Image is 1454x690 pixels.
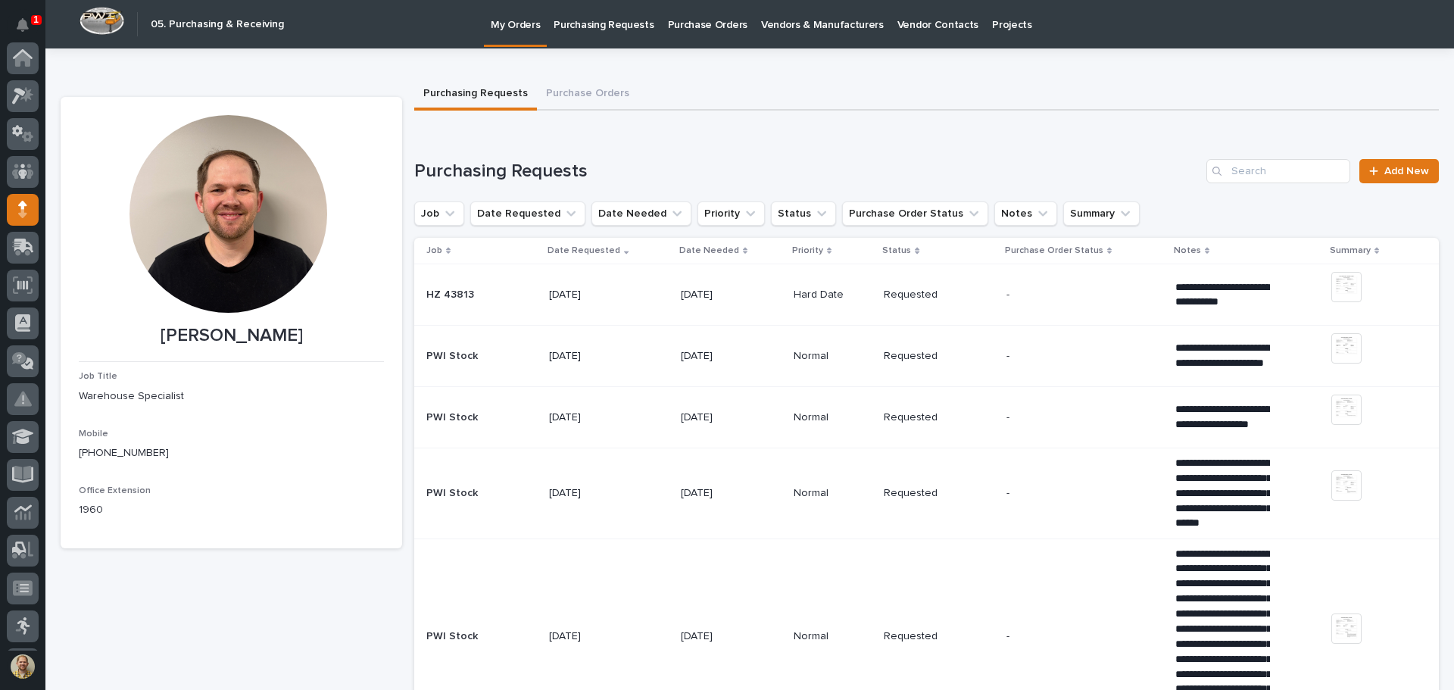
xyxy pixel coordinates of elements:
[79,486,151,495] span: Office Extension
[1006,347,1012,363] p: -
[548,242,620,259] p: Date Requested
[151,18,284,31] h2: 05. Purchasing & Receiving
[549,487,644,500] p: [DATE]
[884,487,978,500] p: Requested
[19,18,39,42] div: Notifications1
[426,627,481,643] p: PWI Stock
[681,350,775,363] p: [DATE]
[1006,286,1012,301] p: -
[33,14,39,25] p: 1
[79,502,384,518] p: 1960
[549,630,644,643] p: [DATE]
[884,411,978,424] p: Requested
[591,201,691,226] button: Date Needed
[414,201,464,226] button: Job
[549,289,644,301] p: [DATE]
[426,347,481,363] p: PWI Stock
[1384,166,1429,176] span: Add New
[794,630,872,643] p: Normal
[79,325,384,347] p: [PERSON_NAME]
[842,201,988,226] button: Purchase Order Status
[884,630,978,643] p: Requested
[884,289,978,301] p: Requested
[882,242,911,259] p: Status
[79,429,108,439] span: Mobile
[426,286,477,301] p: HZ 43813
[681,411,775,424] p: [DATE]
[1330,242,1371,259] p: Summary
[79,389,384,404] p: Warehouse Specialist
[1174,242,1201,259] p: Notes
[537,79,638,111] button: Purchase Orders
[792,242,823,259] p: Priority
[1206,159,1350,183] input: Search
[414,161,1200,183] h1: Purchasing Requests
[7,9,39,41] button: Notifications
[414,79,537,111] button: Purchasing Requests
[794,487,872,500] p: Normal
[1005,242,1103,259] p: Purchase Order Status
[426,408,481,424] p: PWI Stock
[79,372,117,381] span: Job Title
[80,7,124,35] img: Workspace Logo
[794,411,872,424] p: Normal
[794,289,872,301] p: Hard Date
[681,487,775,500] p: [DATE]
[426,484,481,500] p: PWI Stock
[771,201,836,226] button: Status
[794,350,872,363] p: Normal
[679,242,739,259] p: Date Needed
[549,350,644,363] p: [DATE]
[681,630,775,643] p: [DATE]
[884,350,978,363] p: Requested
[549,411,644,424] p: [DATE]
[1006,408,1012,424] p: -
[697,201,765,226] button: Priority
[1006,627,1012,643] p: -
[681,289,775,301] p: [DATE]
[426,242,442,259] p: Job
[1006,484,1012,500] p: -
[470,201,585,226] button: Date Requested
[7,651,39,682] button: users-avatar
[1359,159,1439,183] a: Add New
[79,448,169,458] a: [PHONE_NUMBER]
[1063,201,1140,226] button: Summary
[994,201,1057,226] button: Notes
